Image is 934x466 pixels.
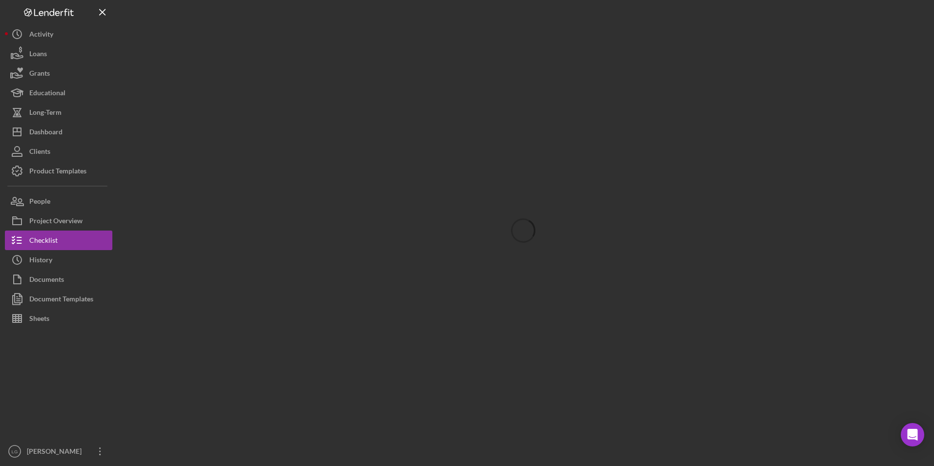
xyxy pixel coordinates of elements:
text: LG [12,449,18,454]
button: Educational [5,83,112,103]
div: Project Overview [29,211,83,233]
button: Loans [5,44,112,64]
div: Educational [29,83,65,105]
button: Checklist [5,231,112,250]
div: People [29,191,50,213]
button: Long-Term [5,103,112,122]
button: Dashboard [5,122,112,142]
div: Clients [29,142,50,164]
button: Product Templates [5,161,112,181]
div: Document Templates [29,289,93,311]
button: Activity [5,24,112,44]
button: Clients [5,142,112,161]
div: Grants [29,64,50,85]
div: Long-Term [29,103,62,125]
button: Grants [5,64,112,83]
button: Project Overview [5,211,112,231]
div: Activity [29,24,53,46]
button: Sheets [5,309,112,328]
button: LG[PERSON_NAME] [5,442,112,461]
button: People [5,191,112,211]
div: Documents [29,270,64,292]
button: Document Templates [5,289,112,309]
div: Checklist [29,231,58,253]
div: Open Intercom Messenger [901,423,924,446]
div: [PERSON_NAME] [24,442,88,464]
div: Sheets [29,309,49,331]
button: History [5,250,112,270]
div: Product Templates [29,161,86,183]
div: Loans [29,44,47,66]
div: History [29,250,52,272]
div: Dashboard [29,122,63,144]
button: Documents [5,270,112,289]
